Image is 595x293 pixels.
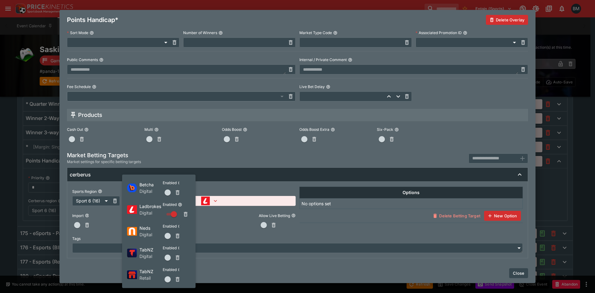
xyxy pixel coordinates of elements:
[127,249,137,257] img: optKey
[127,227,137,236] img: optKey
[163,267,177,272] p: Enabled
[127,184,137,192] img: optKey
[163,224,177,229] p: Enabled
[139,203,163,210] span: Ladbrokes
[163,245,177,251] p: Enabled
[139,231,163,238] p: Digital
[178,268,182,272] button: Enabled
[127,205,137,214] img: optKey
[178,224,182,229] button: Enabled
[139,188,163,194] p: Digital
[127,270,137,279] img: optKey
[139,210,163,216] p: Digital
[139,268,163,275] span: TabNZ
[139,253,163,260] p: Digital
[163,202,177,207] p: Enabled
[139,275,163,281] p: Retail
[178,202,182,207] button: Enabled
[139,181,163,188] span: Betcha
[139,246,163,253] span: TabNZ
[163,180,177,185] p: Enabled
[178,181,182,185] button: Enabled
[139,225,163,231] span: Neds
[178,246,182,250] button: Enabled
